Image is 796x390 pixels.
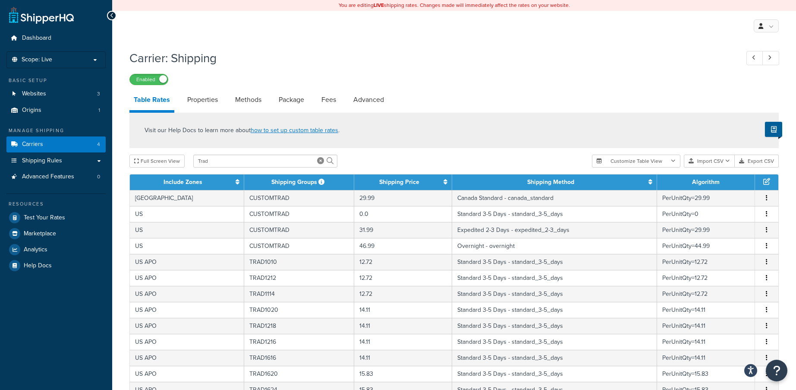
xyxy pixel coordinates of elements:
span: Scope: Live [22,56,52,63]
span: Carriers [22,141,43,148]
td: Standard 3-5 Days - standard_3-5_days [452,366,657,382]
td: PerUnitQty=14.11 [657,302,755,318]
input: Search [193,155,337,168]
td: 14.11 [354,318,452,334]
span: Advanced Features [22,173,74,181]
td: [GEOGRAPHIC_DATA] [130,190,244,206]
button: Import CSV [684,155,735,168]
span: Analytics [24,246,47,254]
td: PerUnitQty=14.11 [657,334,755,350]
span: Help Docs [24,262,52,270]
td: 12.72 [354,254,452,270]
td: Standard 3-5 Days - standard_3-5_days [452,270,657,286]
td: US [130,222,244,238]
td: 12.72 [354,286,452,302]
td: 29.99 [354,190,452,206]
td: US APO [130,334,244,350]
td: TRAD1616 [244,350,354,366]
span: Dashboard [22,35,51,42]
li: Websites [6,86,106,102]
td: Expedited 2-3 Days - expedited_2-3_days [452,222,657,238]
td: Standard 3-5 Days - standard_3-5_days [452,350,657,366]
a: Analytics [6,242,106,257]
span: Websites [22,90,46,98]
td: PerUnitQty=14.11 [657,318,755,334]
a: Advanced Features0 [6,169,106,185]
td: PerUnitQty=15.83 [657,366,755,382]
td: PerUnitQty=29.99 [657,190,755,206]
li: Origins [6,102,106,118]
td: TRAD1620 [244,366,354,382]
td: US APO [130,318,244,334]
a: Carriers4 [6,136,106,152]
td: 14.11 [354,334,452,350]
td: 0.0 [354,206,452,222]
th: Algorithm [657,174,755,190]
td: 14.11 [354,302,452,318]
td: TRAD1010 [244,254,354,270]
button: Customize Table View [592,155,680,168]
a: Dashboard [6,30,106,46]
a: Package [274,89,308,110]
span: Test Your Rates [24,214,65,222]
button: Show Help Docs [765,122,782,137]
li: Advanced Features [6,169,106,185]
td: US APO [130,286,244,302]
td: CUSTOMTRAD [244,206,354,222]
div: Basic Setup [6,77,106,84]
a: Test Your Rates [6,210,106,225]
td: 31.99 [354,222,452,238]
td: Overnight - overnight [452,238,657,254]
span: Origins [22,107,41,114]
td: 46.99 [354,238,452,254]
a: Websites3 [6,86,106,102]
td: 12.72 [354,270,452,286]
span: 3 [97,90,100,98]
td: PerUnitQty=29.99 [657,222,755,238]
td: Standard 3-5 Days - standard_3-5_days [452,254,657,270]
td: US APO [130,254,244,270]
td: Canada Standard - canada_standard [452,190,657,206]
span: 0 [97,173,100,181]
td: TRAD1216 [244,334,354,350]
a: Include Zones [164,178,202,187]
a: Properties [183,89,222,110]
td: Standard 3-5 Days - standard_3-5_days [452,334,657,350]
td: US APO [130,366,244,382]
li: Carriers [6,136,106,152]
a: Previous Record [746,51,763,65]
td: US APO [130,302,244,318]
a: Table Rates [129,89,174,113]
a: Shipping Rules [6,153,106,169]
a: Help Docs [6,258,106,273]
b: LIVE [374,1,384,9]
td: TRAD1218 [244,318,354,334]
a: Fees [317,89,340,110]
td: US [130,238,244,254]
th: Shipping Groups [244,174,354,190]
td: US APO [130,350,244,366]
span: Marketplace [24,230,56,238]
td: CUSTOMTRAD [244,238,354,254]
td: CUSTOMTRAD [244,190,354,206]
a: Shipping Price [379,178,419,187]
td: CUSTOMTRAD [244,222,354,238]
button: Full Screen View [129,155,185,168]
td: PerUnitQty=12.72 [657,254,755,270]
td: US APO [130,270,244,286]
td: Standard 3-5 Days - standard_3-5_days [452,318,657,334]
td: 14.11 [354,350,452,366]
button: Export CSV [735,155,779,168]
a: Next Record [762,51,779,65]
td: PerUnitQty=12.72 [657,270,755,286]
td: PerUnitQty=12.72 [657,286,755,302]
div: Manage Shipping [6,127,106,134]
td: PerUnitQty=0 [657,206,755,222]
a: Marketplace [6,226,106,241]
td: TRAD1212 [244,270,354,286]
